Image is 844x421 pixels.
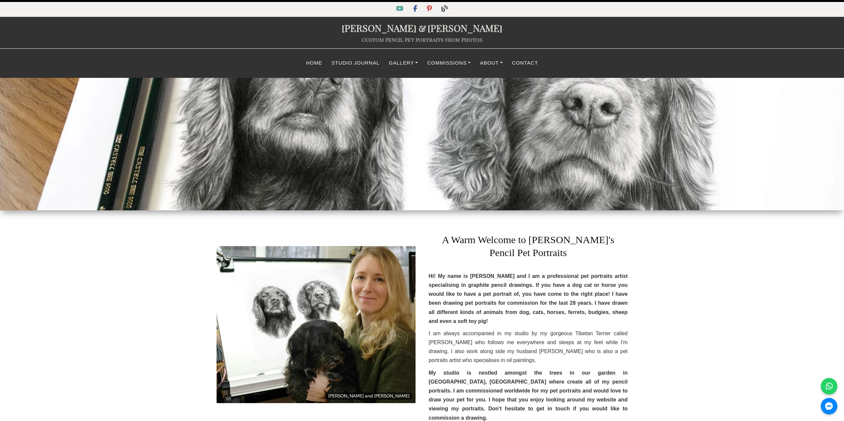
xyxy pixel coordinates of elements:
a: [PERSON_NAME]&[PERSON_NAME] [342,22,502,34]
p: Hi! My name is [PERSON_NAME] and I am a professional pet portraits artist specialising in graphit... [429,272,628,326]
p: I am always accompanied in my studio by my gorgeous Tibetan Terrier called [PERSON_NAME] who foll... [429,329,628,365]
a: WhatsApp [821,378,837,395]
a: Contact [507,57,543,70]
a: Commissions [422,57,475,70]
h1: A Warm Welcome to [PERSON_NAME]'s Pencil Pet Portraits [429,224,628,263]
a: Blog [437,6,452,12]
span: & [417,22,427,34]
a: Custom Pencil Pet Portraits from Photos [362,36,483,43]
a: Messenger [821,398,837,414]
img: Melanie Phillips, Pet Portrait Artist [217,246,416,403]
a: Facebook [409,6,423,12]
a: About [475,57,507,70]
a: Pinterest [423,6,437,12]
a: Melanie Phillips pet portrait artist with her dog Lily in her studio. [217,246,416,403]
a: YouTube [392,6,409,12]
a: Gallery [384,57,423,70]
a: Home [301,57,327,70]
a: Studio Journal [327,57,384,70]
